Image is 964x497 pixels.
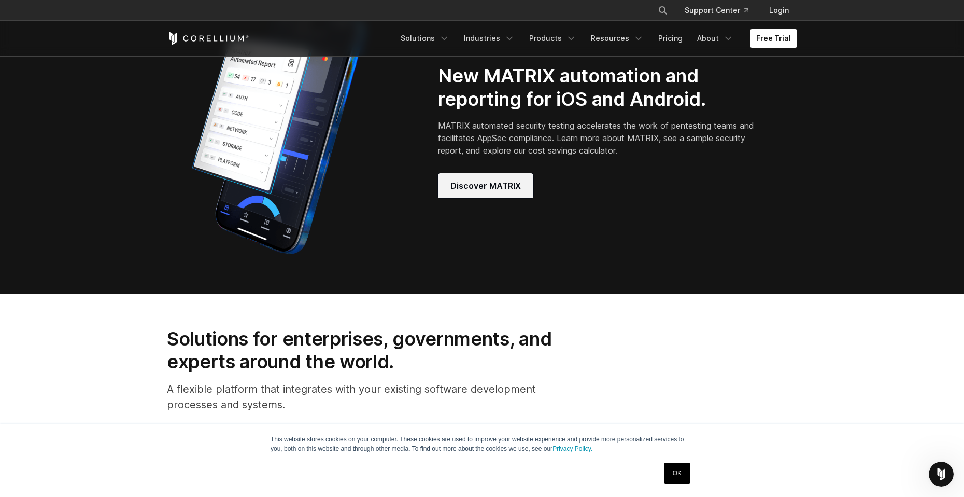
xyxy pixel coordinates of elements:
a: About [691,29,740,48]
p: MATRIX automated security testing accelerates the work of pentesting teams and facilitates AppSec... [438,119,758,157]
span: Discover MATRIX [450,180,521,192]
a: Industries [458,29,521,48]
a: Resources [585,29,650,48]
h2: New MATRIX automation and reporting for iOS and Android. [438,64,758,111]
div: Navigation Menu [645,1,797,20]
a: Products [523,29,583,48]
a: Corellium Home [167,32,249,45]
a: Login [761,1,797,20]
a: Free Trial [750,29,797,48]
h2: Solutions for enterprises, governments, and experts around the world. [167,327,580,374]
button: Search [654,1,672,20]
a: OK [664,463,690,484]
img: Corellium_MATRIX_Hero_1_1x [167,2,390,261]
div: Navigation Menu [394,29,797,48]
iframe: Intercom live chat [929,462,954,487]
a: Privacy Policy. [552,445,592,452]
a: Support Center [676,1,757,20]
a: Discover MATRIX [438,173,533,198]
p: A flexible platform that integrates with your existing software development processes and systems. [167,381,580,412]
a: Pricing [652,29,689,48]
a: Solutions [394,29,456,48]
p: This website stores cookies on your computer. These cookies are used to improve your website expe... [271,435,693,453]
